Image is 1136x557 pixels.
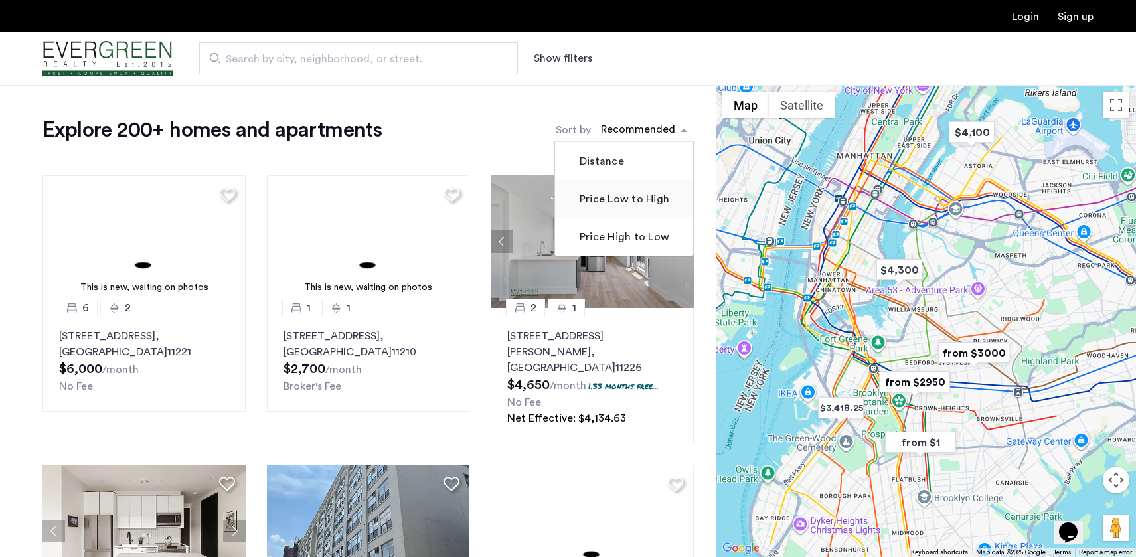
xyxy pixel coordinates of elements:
[267,175,470,308] img: 1.gif
[42,34,173,84] a: Cazamio Logo
[284,328,453,360] p: [STREET_ADDRESS] 11210
[507,328,677,376] p: [STREET_ADDRESS][PERSON_NAME] 11226
[943,118,1000,147] div: $4,100
[577,191,669,207] label: Price Low to High
[719,540,763,557] a: Open this area in Google Maps (opens a new window)
[267,308,470,412] a: 11[STREET_ADDRESS], [GEOGRAPHIC_DATA]11210Broker's Fee
[588,380,659,392] p: 1.33 months free...
[722,92,769,118] button: Show street map
[125,300,131,316] span: 2
[507,413,626,424] span: Net Effective: $4,134.63
[307,300,311,316] span: 1
[325,364,362,375] sub: /month
[1054,548,1071,557] a: Terms (opens in new tab)
[599,121,675,141] div: Recommended
[102,364,139,375] sub: /month
[42,308,246,412] a: 62[STREET_ADDRESS], [GEOGRAPHIC_DATA]11221No Fee
[284,381,341,392] span: Broker's Fee
[42,175,246,308] img: 1.gif
[1058,11,1094,22] a: Registration
[976,549,1046,556] span: Map data ©2025 Google
[274,281,463,295] div: This is new, waiting on photos
[491,230,513,253] button: Previous apartment
[572,300,576,316] span: 1
[1079,548,1132,557] a: Report a map error
[507,378,550,392] span: $4,650
[556,122,591,138] label: Sort by
[42,175,246,308] a: This is new, waiting on photos
[42,34,173,84] img: logo
[507,397,541,408] span: No Fee
[491,175,694,308] img: 66a1adb6-6608-43dd-a245-dc7333f8b390_638824126198252652.jpeg
[554,141,694,256] ng-dropdown-panel: Options list
[82,300,89,316] span: 6
[42,520,65,542] button: Previous apartment
[59,381,93,392] span: No Fee
[59,328,229,360] p: [STREET_ADDRESS] 11221
[577,153,624,169] label: Distance
[491,308,694,443] a: 21[STREET_ADDRESS][PERSON_NAME], [GEOGRAPHIC_DATA]112261.33 months free...No FeeNet Effective: $4...
[577,229,669,245] label: Price High to Low
[59,362,102,376] span: $6,000
[347,300,351,316] span: 1
[769,92,835,118] button: Show satellite imagery
[1054,504,1096,544] iframe: chat widget
[871,255,928,285] div: $4,300
[49,281,239,295] div: This is new, waiting on photos
[226,51,481,67] span: Search by city, neighborhood, or street.
[223,520,246,542] button: Next apartment
[550,380,586,391] sub: /month
[719,540,763,557] img: Google
[267,175,470,308] a: This is new, waiting on photos
[594,118,694,142] ng-select: sort-apartment
[284,362,325,376] span: $2,700
[530,300,536,316] span: 2
[813,393,869,423] div: $3,418.25
[199,42,518,74] input: Apartment Search
[874,367,955,397] div: from $2950
[880,428,961,457] div: from $1
[1103,467,1129,493] button: Map camera controls
[933,338,1014,368] div: from $3000
[1103,515,1129,541] button: Drag Pegman onto the map to open Street View
[42,117,382,143] h1: Explore 200+ homes and apartments
[911,548,968,557] button: Keyboard shortcuts
[1012,11,1039,22] a: Login
[534,50,592,66] button: Show or hide filters
[1103,92,1129,118] button: Toggle fullscreen view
